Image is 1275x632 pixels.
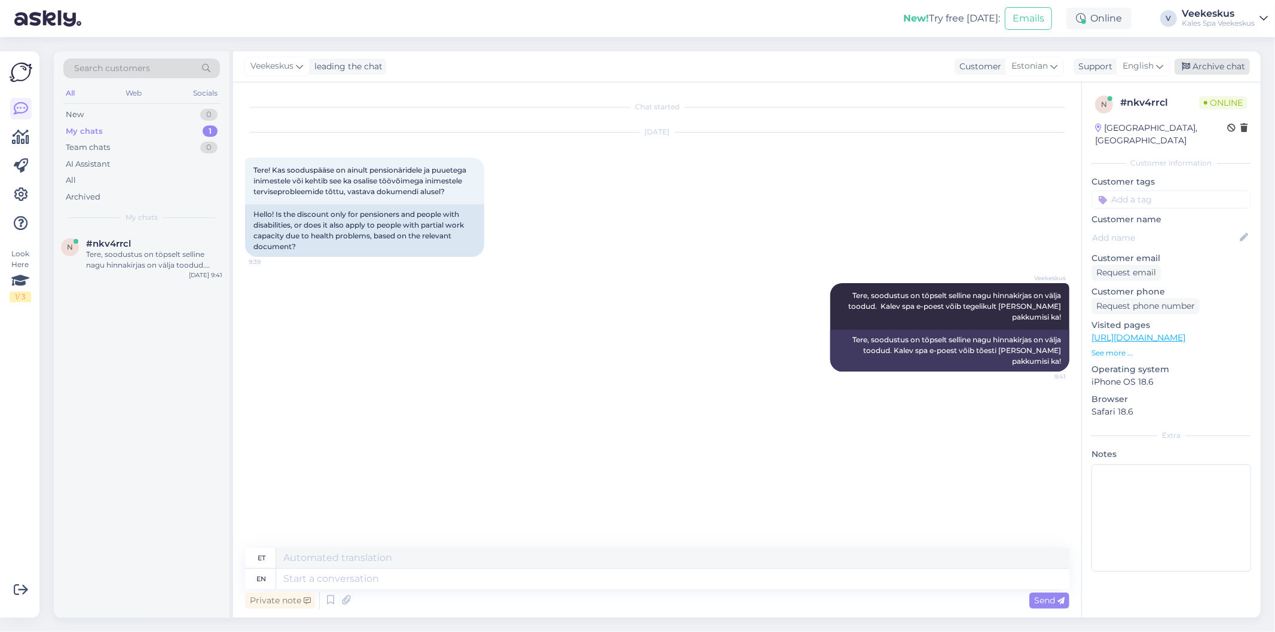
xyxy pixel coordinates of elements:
[249,257,293,266] span: 9:39
[245,204,484,257] div: Hello! Is the discount only for pensioners and people with disabilities, or does it also apply to...
[1091,332,1185,343] a: [URL][DOMAIN_NAME]
[1182,19,1255,28] div: Kales Spa Veekeskus
[955,60,1001,73] div: Customer
[86,238,131,249] span: #nkv4rrcl
[1091,406,1251,418] p: Safari 18.6
[1199,96,1248,109] span: Online
[10,292,31,302] div: 1 / 3
[245,593,316,609] div: Private note
[257,569,267,589] div: en
[1034,595,1065,606] span: Send
[1091,430,1251,441] div: Extra
[1021,372,1066,381] span: 9:41
[191,85,220,101] div: Socials
[1182,9,1268,28] a: VeekeskusKales Spa Veekeskus
[1091,252,1251,265] p: Customer email
[66,142,110,154] div: Team chats
[1160,10,1177,27] div: V
[848,291,1063,321] span: Tere, soodustus on töpselt selline nagu hinnakirjas on välja toodud. Kalev spa e-poest võib tegel...
[1091,158,1251,168] div: Customer information
[830,330,1069,372] div: Tere, soodustus on töpselt selline nagu hinnakirjas on välja toodud. Kalev spa e-poest võib tõest...
[1120,96,1199,110] div: # nkv4rrcl
[67,243,73,251] span: n
[126,212,158,223] span: My chats
[1091,213,1251,226] p: Customer name
[1101,100,1107,109] span: n
[1091,319,1251,332] p: Visited pages
[63,85,77,101] div: All
[1175,59,1250,75] div: Archive chat
[86,249,222,271] div: Tere, soodustus on töpselt selline nagu hinnakirjas on välja toodud. Kalev spa e-poest võib tegel...
[66,125,103,137] div: My chats
[124,85,145,101] div: Web
[1091,376,1251,388] p: iPhone OS 18.6
[245,102,1069,112] div: Chat started
[903,11,1000,26] div: Try free [DATE]:
[258,548,265,568] div: et
[1091,298,1200,314] div: Request phone number
[1091,363,1251,376] p: Operating system
[200,142,218,154] div: 0
[250,60,293,73] span: Veekeskus
[10,61,32,84] img: Askly Logo
[1091,265,1161,281] div: Request email
[1005,7,1052,30] button: Emails
[66,191,100,203] div: Archived
[66,174,76,186] div: All
[10,248,31,302] div: Look Here
[66,158,110,170] div: AI Assistant
[1021,274,1066,283] span: Veekeskus
[1095,122,1227,147] div: [GEOGRAPHIC_DATA], [GEOGRAPHIC_DATA]
[1066,8,1132,29] div: Online
[1091,191,1251,208] input: Add a tag
[1092,231,1237,244] input: Add name
[1091,448,1251,461] p: Notes
[1091,393,1251,406] p: Browser
[1091,348,1251,358] p: See more ...
[189,271,222,280] div: [DATE] 9:41
[1182,9,1255,19] div: Veekeskus
[1011,60,1048,73] span: Estonian
[1091,286,1251,298] p: Customer phone
[200,109,218,121] div: 0
[1091,176,1251,188] p: Customer tags
[1074,60,1112,73] div: Support
[253,165,468,196] span: Tere! Kas sooduspääse on ainult pensionäridele ja puuetega inimestele või kehtib see ka osalise t...
[310,60,383,73] div: leading the chat
[245,127,1069,137] div: [DATE]
[903,13,929,24] b: New!
[203,125,218,137] div: 1
[66,109,84,121] div: New
[1123,60,1154,73] span: English
[74,62,150,75] span: Search customers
